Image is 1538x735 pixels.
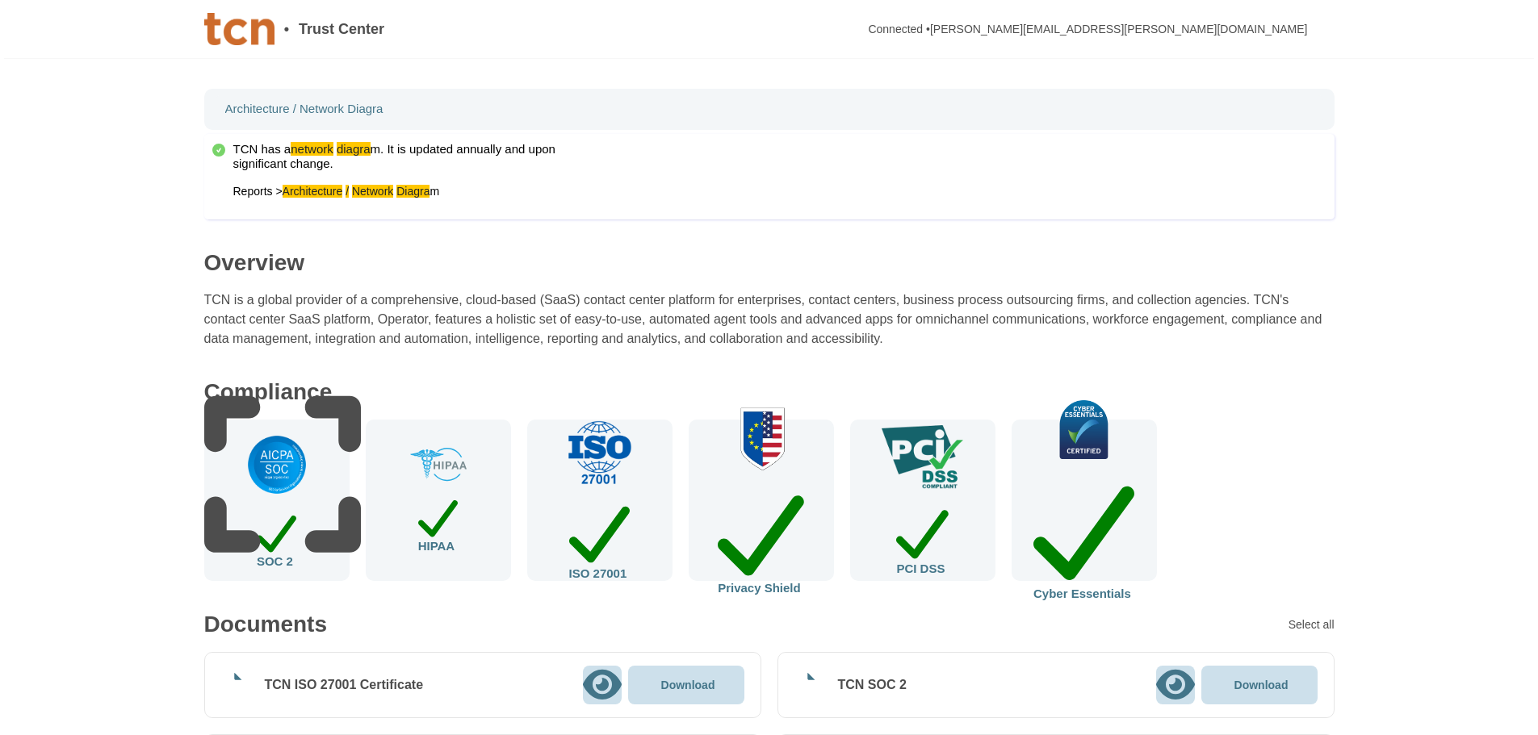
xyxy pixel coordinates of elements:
[204,252,305,274] div: Overview
[257,510,296,567] div: SOC 2
[661,679,715,691] p: Download
[1234,679,1289,691] p: Download
[418,495,459,553] div: HIPAA
[1032,400,1137,458] img: check
[565,420,634,485] img: check
[204,13,274,45] img: Company Banner
[337,142,371,156] mark: diagra
[233,142,555,170] span: m. It is updated annually and upon significant change.
[291,142,333,156] mark: network
[346,185,349,198] mark: /
[284,22,289,36] span: •
[410,448,467,482] img: check
[216,95,1323,123] input: Search by keywords
[283,185,343,198] mark: Architecture
[868,23,1307,35] div: Connected • [PERSON_NAME][EMAIL_ADDRESS][PERSON_NAME][DOMAIN_NAME]
[204,613,327,636] div: Documents
[396,185,430,198] mark: Diagra
[718,483,804,594] div: Privacy Shield
[352,185,393,198] mark: Network
[233,142,291,156] span: TCN has a
[714,406,808,470] img: check
[299,22,384,36] span: Trust Center
[882,425,963,490] img: check
[204,290,1335,349] div: TCN is a global provider of a comprehensive, cloud-based (SaaS) contact center platform for enter...
[838,677,907,693] div: TCN SOC 2
[896,503,948,574] div: PCI DSS
[430,185,439,198] span: m
[1033,472,1134,599] div: Cyber Essentials
[233,185,283,198] span: Reports >
[1289,619,1335,630] div: Select all
[204,381,333,403] div: Compliance
[569,498,631,580] div: ISO 27001
[265,677,424,693] div: TCN ISO 27001 Certificate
